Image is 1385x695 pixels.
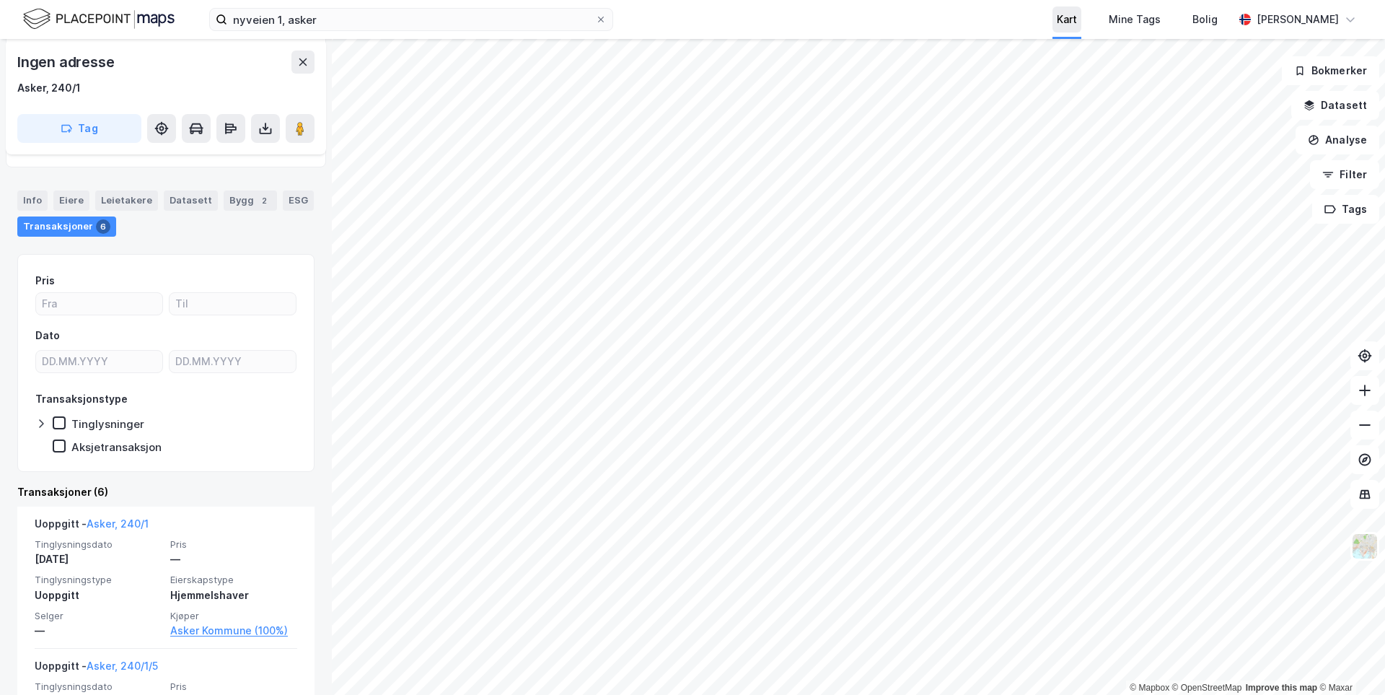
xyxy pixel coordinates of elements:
div: Uoppgitt [35,587,162,604]
div: Pris [35,272,55,289]
input: DD.MM.YYYY [170,351,296,372]
span: Kjøper [170,610,297,622]
div: Ingen adresse [17,51,117,74]
div: Bygg [224,191,277,211]
div: Aksjetransaksjon [71,440,162,454]
div: Asker, 240/1 [17,79,81,97]
span: Tinglysningsdato [35,538,162,551]
div: Kontrollprogram for chat [1313,626,1385,695]
a: OpenStreetMap [1172,683,1242,693]
a: Asker, 240/1 [87,517,149,530]
button: Datasett [1291,91,1379,120]
span: Eierskapstype [170,574,297,586]
a: Improve this map [1246,683,1317,693]
input: Søk på adresse, matrikkel, gårdeiere, leietakere eller personer [227,9,595,30]
div: Transaksjoner [17,217,116,237]
div: Hjemmelshaver [170,587,297,604]
div: Dato [35,327,60,344]
div: Transaksjoner (6) [17,484,315,501]
div: Transaksjonstype [35,390,128,408]
div: Info [17,191,48,211]
button: Filter [1310,160,1379,189]
input: Fra [36,293,162,315]
span: Tinglysningstype [35,574,162,586]
button: Tags [1312,195,1379,224]
span: Pris [170,538,297,551]
div: Kart [1057,11,1077,28]
div: Datasett [164,191,218,211]
iframe: Chat Widget [1313,626,1385,695]
div: Tinglysninger [71,417,144,431]
img: logo.f888ab2527a4732fd821a326f86c7f29.svg [23,6,175,32]
div: [DATE] [35,551,162,568]
input: Til [170,293,296,315]
input: DD.MM.YYYY [36,351,162,372]
div: Mine Tags [1109,11,1161,28]
div: Eiere [53,191,89,211]
div: — [35,622,162,639]
img: Z [1351,533,1379,560]
div: 6 [96,219,110,234]
div: Bolig [1192,11,1218,28]
div: Uoppgitt - [35,515,149,538]
a: Mapbox [1130,683,1169,693]
a: Asker Kommune (100%) [170,622,297,639]
div: ESG [283,191,314,211]
div: — [170,551,297,568]
div: [PERSON_NAME] [1257,11,1339,28]
span: Tinglysningsdato [35,681,162,693]
div: 2 [257,193,271,208]
button: Bokmerker [1282,56,1379,85]
a: Asker, 240/1/5 [87,660,158,672]
span: Selger [35,610,162,622]
span: Pris [170,681,297,693]
button: Analyse [1296,126,1379,154]
button: Tag [17,114,141,143]
div: Leietakere [95,191,158,211]
div: Uoppgitt - [35,657,158,681]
